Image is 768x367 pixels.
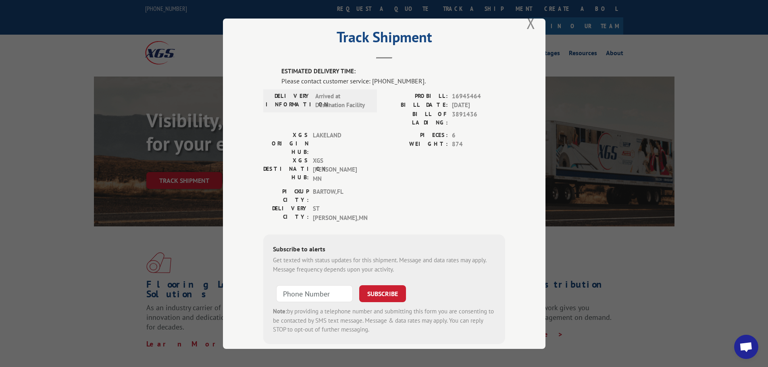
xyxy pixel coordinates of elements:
span: 874 [452,140,505,149]
h2: Track Shipment [263,31,505,47]
div: by providing a telephone number and submitting this form you are consenting to be contacted by SM... [273,307,495,334]
span: 6 [452,131,505,140]
span: ST [PERSON_NAME] , MN [313,204,367,222]
label: DELIVERY INFORMATION: [266,91,311,110]
label: XGS DESTINATION HUB: [263,156,309,183]
button: SUBSCRIBE [359,285,406,302]
label: PIECES: [384,131,448,140]
label: XGS ORIGIN HUB: [263,131,309,156]
strong: Note: [273,307,287,315]
span: 3891436 [452,110,505,126]
div: Get texted with status updates for this shipment. Message and data rates may apply. Message frequ... [273,256,495,274]
div: Open chat [734,335,758,359]
span: LAKELAND [313,131,367,156]
label: WEIGHT: [384,140,448,149]
span: [DATE] [452,101,505,110]
span: 16945464 [452,91,505,101]
label: BILL OF LADING: [384,110,448,126]
div: Subscribe to alerts [273,244,495,256]
label: ESTIMATED DELIVERY TIME: [281,67,505,76]
span: Arrived at Destination Facility [315,91,370,110]
label: PICKUP CITY: [263,187,309,204]
input: Phone Number [276,285,353,302]
span: XGS [PERSON_NAME] MN [313,156,367,183]
button: Close modal [527,12,535,33]
div: Please contact customer service: [PHONE_NUMBER]. [281,76,505,85]
span: BARTOW , FL [313,187,367,204]
label: BILL DATE: [384,101,448,110]
label: PROBILL: [384,91,448,101]
label: DELIVERY CITY: [263,204,309,222]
